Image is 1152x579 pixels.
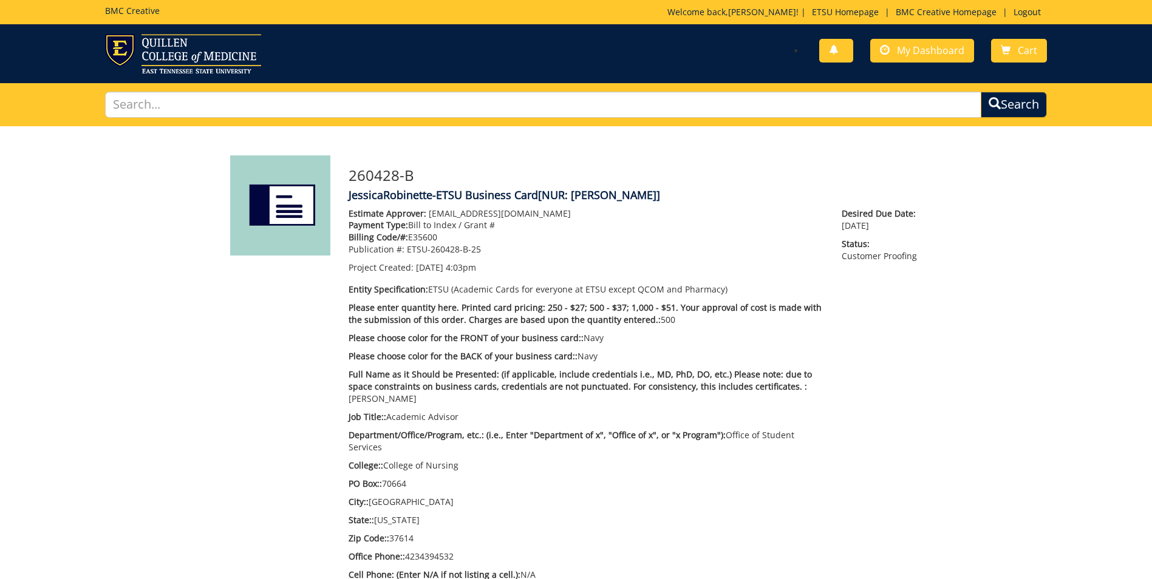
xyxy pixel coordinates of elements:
[230,155,330,256] img: Product featured image
[349,459,383,471] span: College::
[991,39,1047,63] a: Cart
[349,429,726,441] span: Department/Office/Program, etc.: (i.e., Enter "Department of x", "Office of x", or "x Program"):
[842,208,922,232] p: [DATE]
[349,350,824,362] p: Navy
[538,188,660,202] span: [NUR: [PERSON_NAME]]
[842,238,922,262] p: Customer Proofing
[105,92,981,118] input: Search...
[806,6,885,18] a: ETSU Homepage
[349,208,426,219] span: Estimate Approver:
[842,238,922,250] span: Status:
[981,92,1047,118] button: Search
[349,208,824,220] p: [EMAIL_ADDRESS][DOMAIN_NAME]
[1018,44,1037,57] span: Cart
[349,532,824,544] p: 37614
[349,514,824,526] p: [US_STATE]
[407,243,481,255] span: ETSU-260428-B-25
[105,6,160,15] h5: BMC Creative
[842,208,922,220] span: Desired Due Date:
[349,496,824,508] p: [GEOGRAPHIC_DATA]
[349,368,812,392] span: Full Name as it Should be Presented: (if applicable, include credentials i.e., MD, PhD, DO, etc.)...
[349,243,404,255] span: Publication #:
[349,550,824,563] p: 4234394532
[349,532,389,544] span: Zip Code::
[728,6,796,18] a: [PERSON_NAME]
[897,44,964,57] span: My Dashboard
[349,478,824,490] p: 70664
[349,411,386,422] span: Job Title::
[349,262,414,273] span: Project Created:
[349,168,922,183] h3: 260428-B
[349,219,408,231] span: Payment Type:
[349,231,408,243] span: Billing Code/#:
[349,496,369,507] span: City::
[105,34,261,73] img: ETSU logo
[349,219,824,231] p: Bill to Index / Grant #
[349,283,824,296] p: ETSU (Academic Cards for everyone at ETSU except QCOM and Pharmacy)
[349,302,822,325] span: Please enter quantity here. Printed card pricing: 250 - $27; 500 - $37; 1,000 - $51. Your approva...
[349,332,584,344] span: Please choose color for the FRONT of your business card::
[1007,6,1047,18] a: Logout
[349,478,382,489] span: PO Box::
[349,302,824,326] p: 500
[349,231,824,243] p: E35600
[349,550,405,562] span: Office Phone::
[349,411,824,423] p: Academic Advisor
[349,350,578,362] span: Please choose color for the BACK of your business card::
[349,368,824,405] p: [PERSON_NAME]
[349,429,824,453] p: Office of Student Services
[416,262,476,273] span: [DATE] 4:03pm
[349,332,824,344] p: Navy
[349,459,824,472] p: College of Nursing
[667,6,1047,18] p: Welcome back, ! | | |
[890,6,1003,18] a: BMC Creative Homepage
[349,189,922,201] h4: JessicaRobinette-ETSU Business Card
[349,283,428,295] span: Entity Specification:
[870,39,974,63] a: My Dashboard
[349,514,374,526] span: State::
